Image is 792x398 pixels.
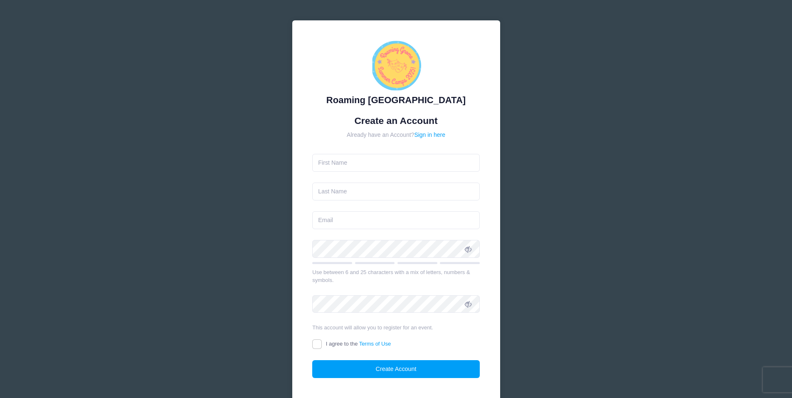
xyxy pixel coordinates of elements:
[359,341,391,347] a: Terms of Use
[312,183,480,200] input: Last Name
[371,41,421,91] img: Roaming Gnome Theatre
[414,131,445,138] a: Sign in here
[312,211,480,229] input: Email
[312,131,480,139] div: Already have an Account?
[312,324,480,332] div: This account will allow you to register for an event.
[312,360,480,378] button: Create Account
[312,268,480,284] div: Use between 6 and 25 characters with a mix of letters, numbers & symbols.
[312,93,480,107] div: Roaming [GEOGRAPHIC_DATA]
[312,115,480,126] h1: Create an Account
[326,341,391,347] span: I agree to the
[312,339,322,349] input: I agree to theTerms of Use
[312,154,480,172] input: First Name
